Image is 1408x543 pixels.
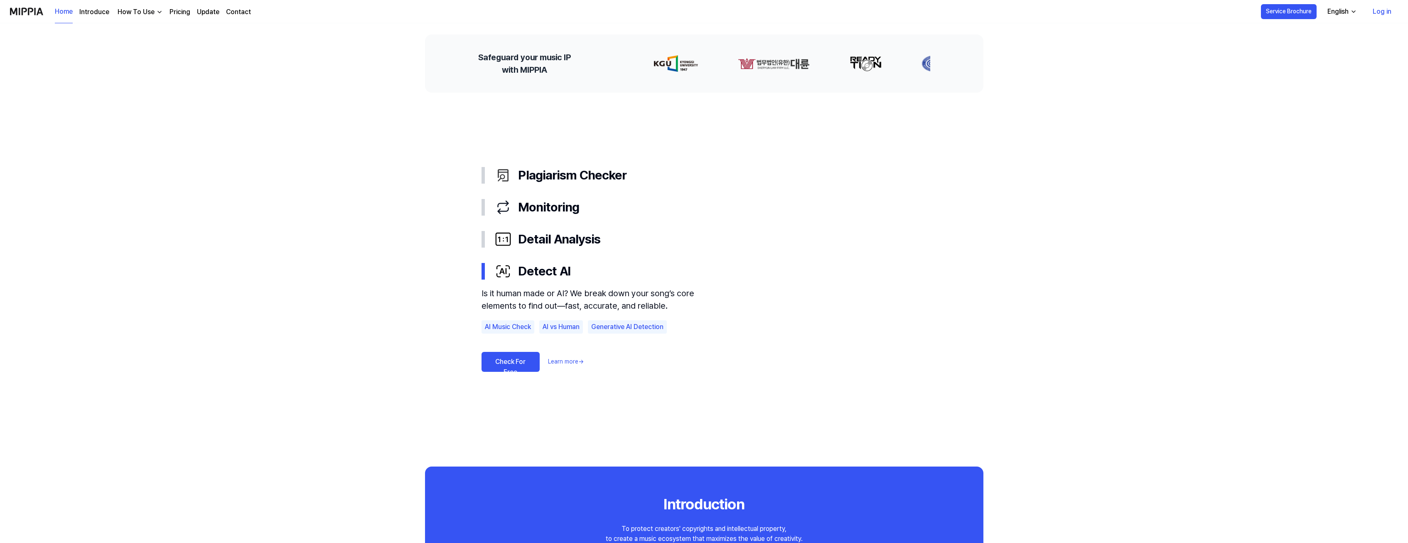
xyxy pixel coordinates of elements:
div: Detail Analysis [495,230,927,248]
a: Learn more→ [548,357,584,366]
div: Is it human made or AI? We break down your song’s core elements to find out—fast, accurate, and r... [482,287,706,312]
img: partner-logo-3 [921,55,947,72]
div: Detect AI [482,287,927,400]
a: Home [55,0,73,23]
div: Detect AI [495,262,927,280]
div: How To Use [116,7,156,17]
div: Monitoring [495,198,927,216]
a: Check For Free [482,352,540,372]
button: Detect AI [482,255,927,287]
button: English [1321,3,1362,20]
button: Detail Analysis [482,223,927,255]
button: How To Use [116,7,163,17]
div: Plagiarism Checker [495,166,927,184]
button: Service Brochure [1261,4,1317,19]
a: Pricing [170,7,190,17]
button: Monitoring [482,191,927,223]
div: Introduction [663,493,745,516]
img: down [156,9,163,15]
a: Introduce [79,7,109,17]
div: AI Music Check [482,320,534,334]
img: partner-logo-0 [653,55,698,72]
a: Contact [226,7,251,17]
button: Plagiarism Checker [482,159,927,191]
div: Generative AI Detection [588,320,667,334]
h2: Safeguard your music IP with MIPPIA [478,51,571,76]
a: Update [197,7,219,17]
img: partner-logo-2 [849,55,881,72]
div: AI vs Human [539,320,583,334]
img: partner-logo-1 [737,55,809,72]
div: English [1326,7,1350,17]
